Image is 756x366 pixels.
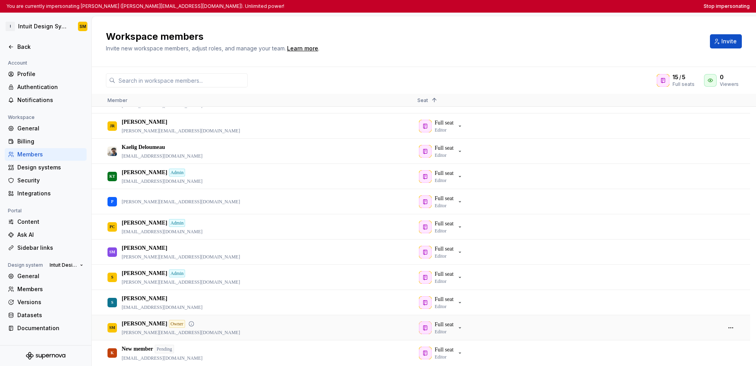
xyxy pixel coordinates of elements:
button: Full seatEditor [417,295,466,310]
p: Full seat [435,295,454,303]
a: Design systems [5,161,87,174]
button: Full seatEditor [417,345,466,361]
div: S [111,269,113,285]
button: Full seatEditor [417,143,466,159]
a: General [5,270,87,282]
div: Documentation [17,324,83,332]
div: Account [5,58,30,68]
p: Editor [435,303,447,310]
p: [PERSON_NAME][EMAIL_ADDRESS][DOMAIN_NAME] [122,199,240,205]
div: Datasets [17,311,83,319]
button: Invite [710,34,742,48]
p: Editor [435,329,447,335]
div: Profile [17,70,83,78]
p: Full seat [435,195,454,203]
div: Admin [169,169,185,176]
a: General [5,122,87,135]
div: General [17,124,83,132]
a: Supernova Logo [26,352,65,360]
span: Seat [417,97,428,103]
p: [PERSON_NAME] [122,118,167,126]
div: Ask AI [17,231,83,239]
div: Content [17,218,83,226]
h2: Workspace members [106,30,700,43]
button: Full seatEditor [417,219,466,235]
div: Owner [169,320,185,328]
div: Billing [17,137,83,145]
div: SM [80,23,86,30]
p: [EMAIL_ADDRESS][DOMAIN_NAME] [122,355,202,361]
div: Security [17,176,83,184]
p: [EMAIL_ADDRESS][DOMAIN_NAME] [122,304,202,310]
div: Pending [155,345,174,353]
span: Invite new workspace members, adjust roles, and manage your team. [106,45,286,52]
a: Back [5,41,87,53]
div: Workspace [5,113,38,122]
div: Design systems [17,163,83,171]
button: Full seatEditor [417,269,466,285]
div: Members [17,150,83,158]
p: New member [122,345,153,353]
div: JR [110,118,115,134]
p: Kaelig Deloumeau [122,143,165,151]
div: Portal [5,206,25,216]
p: Editor [435,228,447,234]
div: Intuit Design System [18,22,69,30]
button: IIntuit Design SystemSM [2,18,90,35]
p: [PERSON_NAME][EMAIL_ADDRESS][DOMAIN_NAME] [122,279,240,285]
p: Editor [435,152,447,158]
a: Notifications [5,94,87,106]
div: KT [109,169,115,184]
span: Invite [721,37,737,45]
a: Content [5,216,87,228]
p: [EMAIL_ADDRESS][DOMAIN_NAME] [122,153,202,159]
p: Editor [435,278,447,284]
p: Editor [435,354,447,360]
div: General [17,272,83,280]
p: Full seat [435,169,454,177]
p: [EMAIL_ADDRESS][DOMAIN_NAME] [122,178,202,184]
a: Profile [5,68,87,80]
div: / [673,73,695,81]
div: Design system [5,260,46,270]
a: Billing [5,135,87,148]
p: [PERSON_NAME][EMAIL_ADDRESS][DOMAIN_NAME] [122,128,240,134]
p: Editor [435,177,447,184]
p: [PERSON_NAME] [122,219,167,227]
p: [EMAIL_ADDRESS][DOMAIN_NAME] [122,229,202,235]
div: Sidebar links [17,244,83,252]
p: Full seat [435,245,454,253]
span: 0 [720,73,724,81]
a: Learn more [287,45,318,52]
p: [PERSON_NAME] [122,295,167,303]
div: Viewers [720,81,739,87]
button: Full seatEditor [417,194,466,210]
div: Authentication [17,83,83,91]
div: Admin [169,219,185,227]
div: SM [109,320,115,335]
div: I [6,22,15,31]
a: Members [5,283,87,295]
a: Datasets [5,309,87,321]
span: . [286,46,319,52]
span: 5 [682,73,686,81]
p: Editor [435,203,447,209]
div: Back [17,43,83,51]
span: 15 [673,73,678,81]
a: Versions [5,296,87,308]
p: [PERSON_NAME][EMAIL_ADDRESS][DOMAIN_NAME] [122,254,240,260]
span: Intuit Design System [50,262,77,268]
p: Full seat [435,119,454,127]
p: You are currently impersonating [PERSON_NAME] ([PERSON_NAME][EMAIL_ADDRESS][DOMAIN_NAME]). Unlimi... [6,3,284,9]
span: Member [107,97,128,103]
button: Full seatEditor [417,169,466,184]
a: Authentication [5,81,87,93]
div: S [111,295,113,310]
button: Full seatEditor [417,320,466,336]
button: Full seatEditor [417,244,466,260]
p: [PERSON_NAME][EMAIL_ADDRESS][DOMAIN_NAME] [122,329,240,336]
p: Full seat [435,220,454,228]
p: Full seat [435,144,454,152]
a: Security [5,174,87,187]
